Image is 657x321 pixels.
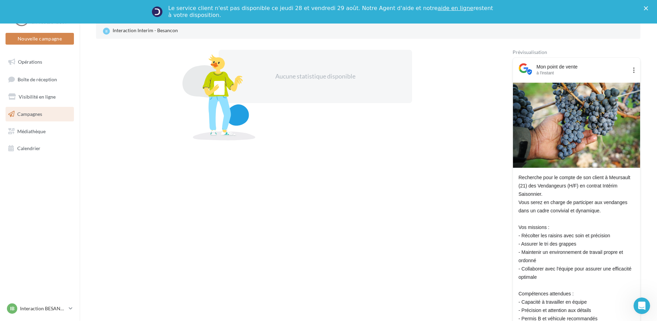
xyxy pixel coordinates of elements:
a: aide en ligne [438,5,473,11]
span: Calendrier [17,145,40,151]
a: Campagnes [4,107,75,121]
div: Aucune statistique disponible [241,72,390,81]
span: Visibilité en ligne [19,94,56,100]
a: IB Interaction BESANCON [6,302,74,315]
img: Profile image for Service-Client [152,6,163,17]
div: à l'instant [536,70,628,76]
a: Opérations [4,55,75,69]
span: Campagnes [17,111,42,117]
span: Opérations [18,59,42,65]
div: Prévisualisation [513,50,640,55]
a: Visibilité en ligne [4,90,75,104]
p: Interaction BESANCON [20,305,66,312]
button: Nouvelle campagne [6,33,74,45]
a: Médiathèque [4,124,75,139]
div: Interaction Interim - Besancon [102,26,179,36]
a: Boîte de réception [4,72,75,87]
span: Médiathèque [17,128,46,134]
a: Calendrier [4,141,75,156]
span: IB [10,305,15,312]
iframe: Intercom live chat [634,297,650,314]
a: II Interaction Interim - Besancon [102,26,279,36]
div: Fermer [644,6,651,10]
span: Boîte de réception [18,76,57,82]
span: II [105,29,107,34]
div: Mon point de vente [536,63,628,70]
img: photo vendages [513,83,640,167]
div: Le service client n'est pas disponible ce jeudi 28 et vendredi 29 août. Notre Agent d'aide et not... [168,5,494,19]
